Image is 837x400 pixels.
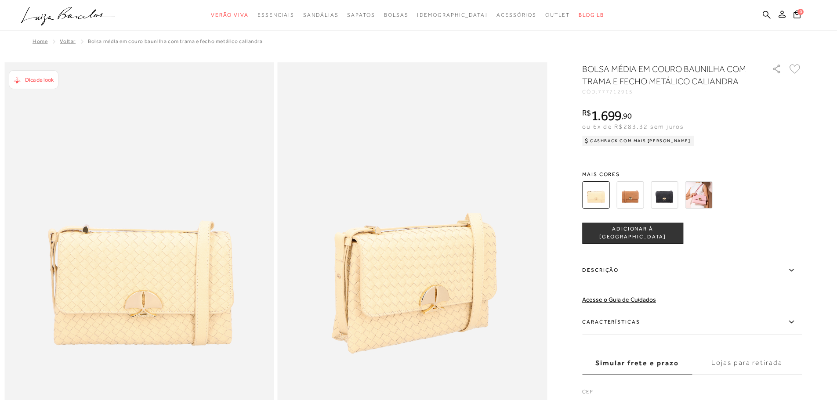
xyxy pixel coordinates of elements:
label: Lojas para retirada [692,351,802,375]
span: Sapatos [347,12,375,18]
label: CEP [582,388,802,400]
a: categoryNavScreenReaderText [384,7,409,23]
label: Descrição [582,258,802,283]
img: BOLSA MÉDIA EM COURO CARAMELO COM TRAMA E FECHO METÁLICO CALIANDRA [616,181,644,209]
span: 0 [797,9,804,15]
a: noSubCategoriesText [417,7,488,23]
span: Mais cores [582,172,802,177]
span: Acessórios [496,12,536,18]
a: categoryNavScreenReaderText [496,7,536,23]
i: R$ [582,109,591,117]
img: BOLSA MÉDIA EM COURO PRETO COM TRAMA E FECHO METÁLICO CALIANDRA [651,181,678,209]
span: Essenciais [257,12,294,18]
span: BOLSA MÉDIA EM COURO BAUNILHA COM TRAMA E FECHO METÁLICO CALIANDRA [88,38,263,44]
a: categoryNavScreenReaderText [303,7,338,23]
span: ou 6x de R$283,32 sem juros [582,123,684,130]
a: categoryNavScreenReaderText [211,7,249,23]
div: Cashback com Mais [PERSON_NAME] [582,136,694,146]
a: categoryNavScreenReaderText [545,7,570,23]
a: Voltar [60,38,76,44]
a: categoryNavScreenReaderText [347,7,375,23]
label: Simular frete e prazo [582,351,692,375]
span: Outlet [545,12,570,18]
span: 777712915 [598,89,633,95]
span: Bolsas [384,12,409,18]
a: BLOG LB [579,7,604,23]
span: Sandálias [303,12,338,18]
button: 0 [791,10,803,22]
span: Verão Viva [211,12,249,18]
a: Acesse o Guia de Cuidados [582,296,656,303]
h1: BOLSA MÉDIA EM COURO BAUNILHA COM TRAMA E FECHO METÁLICO CALIANDRA [582,63,747,87]
span: ADICIONAR À [GEOGRAPHIC_DATA] [583,225,683,241]
button: ADICIONAR À [GEOGRAPHIC_DATA] [582,223,683,244]
span: 90 [623,111,631,120]
img: BOLSA MÉDIA EM COURO BAUNILHA COM TRAMA E FECHO METÁLICO CALIANDRA [582,181,609,209]
span: BLOG LB [579,12,604,18]
a: Home [33,38,47,44]
span: Dica de look [25,76,54,83]
span: [DEMOGRAPHIC_DATA] [417,12,488,18]
a: categoryNavScreenReaderText [257,7,294,23]
i: , [621,112,631,120]
span: 1.699 [591,108,622,123]
img: BOLSA MÉDIA EM COURO ROSA GLACÊ COM TRAMA E FECHO METÁLICO CALIANDRA [685,181,712,209]
div: CÓD: [582,89,758,94]
label: Características [582,310,802,335]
